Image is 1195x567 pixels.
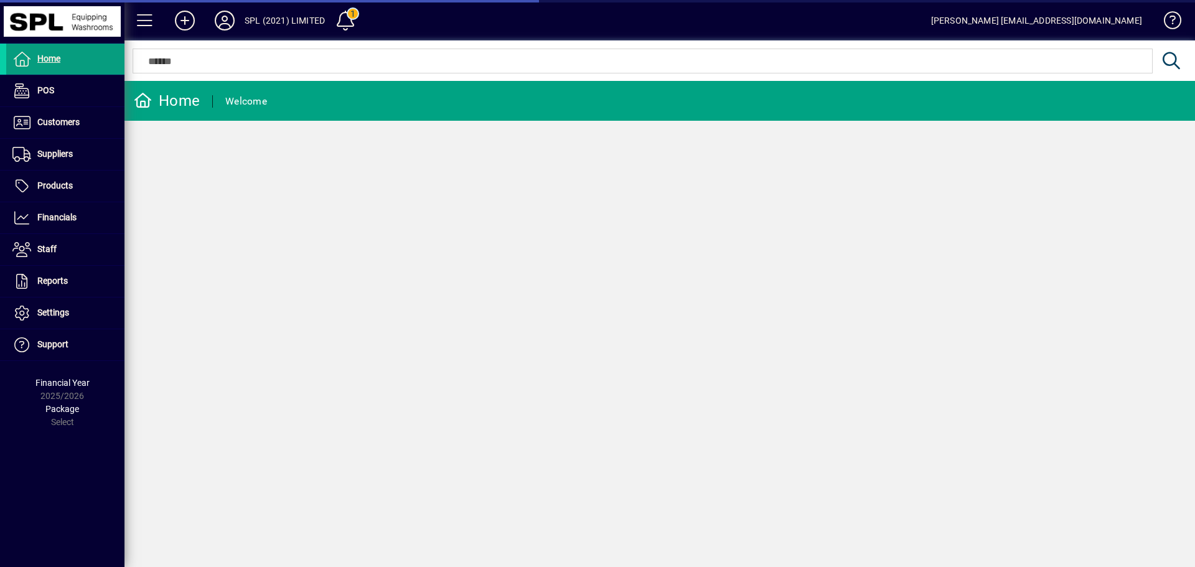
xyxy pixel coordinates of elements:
a: Reports [6,266,124,297]
a: POS [6,75,124,106]
a: Support [6,329,124,360]
div: Welcome [225,91,267,111]
span: Reports [37,276,68,286]
span: Staff [37,244,57,254]
span: Settings [37,307,69,317]
div: SPL (2021) LIMITED [245,11,325,30]
span: Customers [37,117,80,127]
span: POS [37,85,54,95]
a: Staff [6,234,124,265]
a: Financials [6,202,124,233]
span: Support [37,339,68,349]
a: Suppliers [6,139,124,170]
a: Products [6,171,124,202]
button: Add [165,9,205,32]
span: Suppliers [37,149,73,159]
button: Profile [205,9,245,32]
span: Products [37,180,73,190]
a: Settings [6,298,124,329]
span: Home [37,54,60,63]
a: Customers [6,107,124,138]
span: Financials [37,212,77,222]
span: Financial Year [35,378,90,388]
a: Knowledge Base [1155,2,1179,43]
div: [PERSON_NAME] [EMAIL_ADDRESS][DOMAIN_NAME] [931,11,1142,30]
div: Home [134,91,200,111]
span: Package [45,404,79,414]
